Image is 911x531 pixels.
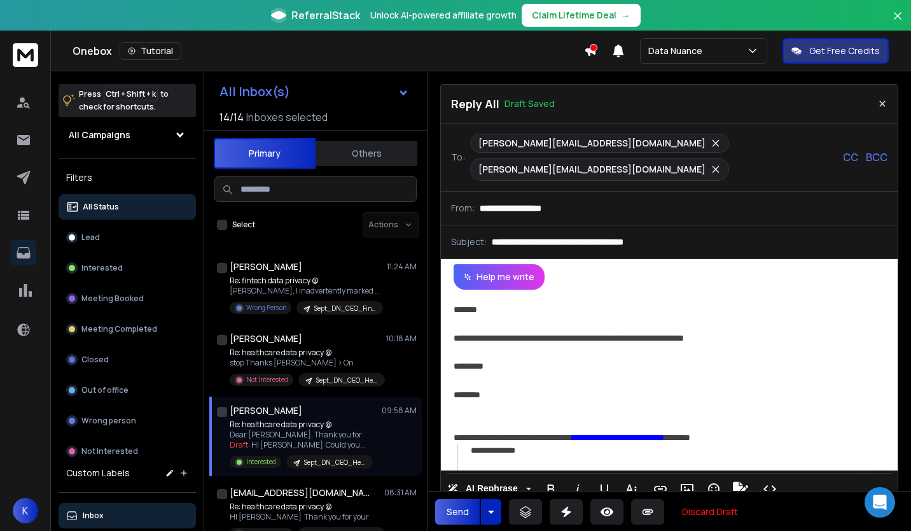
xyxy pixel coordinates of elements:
[230,260,302,273] h1: [PERSON_NAME]
[619,476,643,502] button: More Text
[66,467,130,479] h3: Custom Labels
[230,439,250,450] span: Draft:
[246,303,286,313] p: Wrong Person
[81,324,157,334] p: Meeting Completed
[59,439,196,464] button: Not Interested
[230,486,370,499] h1: [EMAIL_ADDRESS][DOMAIN_NAME]
[59,408,196,434] button: Wrong person
[230,348,382,358] p: Re: healthcare data privacy @
[81,263,123,273] p: Interested
[370,9,517,22] p: Unlock AI-powered affiliate growth
[219,110,244,125] span: 14 / 14
[230,276,382,286] p: Re: fintech data privacy @
[214,138,316,169] button: Primary
[384,488,417,498] p: 08:31 AM
[246,110,328,125] h3: Inboxes selected
[230,286,382,296] p: [PERSON_NAME], I inadvertently marked Nisha
[81,294,144,304] p: Meeting Booked
[865,487,895,518] div: Open Intercom Messenger
[230,358,382,368] p: stop Thanks [PERSON_NAME] > On
[758,476,782,502] button: Code View
[230,332,302,345] h1: [PERSON_NAME]
[59,169,196,187] h3: Filters
[291,8,360,23] span: ReferralStack
[728,476,753,502] button: Signature
[230,512,382,522] p: HI [PERSON_NAME] Thank you for your
[81,355,109,365] p: Closed
[59,503,196,528] button: Inbox
[120,42,181,60] button: Tutorial
[451,236,487,248] p: Subject:
[304,458,365,467] p: Sept_DN_CEO_Healthcare
[230,502,382,512] p: Re: healthcare data privacy @
[522,4,641,27] button: Claim Lifetime Deal→
[843,150,858,165] p: CC
[451,95,499,113] p: Reply All
[435,499,480,525] button: Send
[81,446,138,457] p: Not Interested
[59,225,196,250] button: Lead
[672,499,748,525] button: Discard Draft
[59,194,196,220] button: All Status
[463,483,520,494] span: AI Rephrase
[209,79,419,104] button: All Inbox(s)
[539,476,563,502] button: Bold (Ctrl+B)
[566,476,590,502] button: Italic (Ctrl+I)
[675,476,699,502] button: Insert Image (Ctrl+P)
[230,404,302,417] h1: [PERSON_NAME]
[316,376,377,385] p: Sept_DN_CEO_Healthcare
[648,476,672,502] button: Insert Link (Ctrl+K)
[382,406,417,416] p: 09:58 AM
[866,150,887,165] p: BCC
[246,457,276,467] p: Interested
[59,316,196,342] button: Meeting Completed
[504,97,555,110] p: Draft Saved
[59,347,196,372] button: Closed
[246,375,288,385] p: Not Interested
[230,430,373,440] p: Dear [PERSON_NAME], Thank you for
[478,137,706,150] p: [PERSON_NAME][EMAIL_ADDRESS][DOMAIN_NAME]
[251,439,366,450] span: HI [PERSON_NAME] Could you ...
[809,45,880,57] p: Get Free Credits
[316,139,417,167] button: Others
[451,202,475,215] p: From:
[454,264,545,290] button: Help me write
[79,88,169,113] p: Press to check for shortcuts.
[387,262,417,272] p: 11:24 AM
[451,151,465,164] p: To:
[83,511,104,521] p: Inbox
[73,42,584,60] div: Onebox
[232,220,255,230] label: Select
[69,129,130,141] h1: All Campaigns
[219,85,290,98] h1: All Inbox(s)
[13,498,38,523] button: K
[59,286,196,311] button: Meeting Booked
[782,38,889,64] button: Get Free Credits
[445,476,534,502] button: AI Rephrase
[230,420,373,430] p: Re: healthcare data privacy @
[104,87,158,101] span: Ctrl + Shift + k
[648,45,707,57] p: Data Nuance
[702,476,726,502] button: Emoticons
[59,378,196,403] button: Out of office
[592,476,616,502] button: Underline (Ctrl+U)
[314,304,375,313] p: Sept_DN_CEO_Fintech
[81,232,100,243] p: Lead
[59,255,196,281] button: Interested
[889,8,906,38] button: Close banner
[83,202,119,212] p: All Status
[478,163,706,176] p: [PERSON_NAME][EMAIL_ADDRESS][DOMAIN_NAME]
[386,334,417,344] p: 10:18 AM
[622,9,630,22] span: →
[81,416,136,426] p: Wrong person
[59,122,196,148] button: All Campaigns
[81,385,129,395] p: Out of office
